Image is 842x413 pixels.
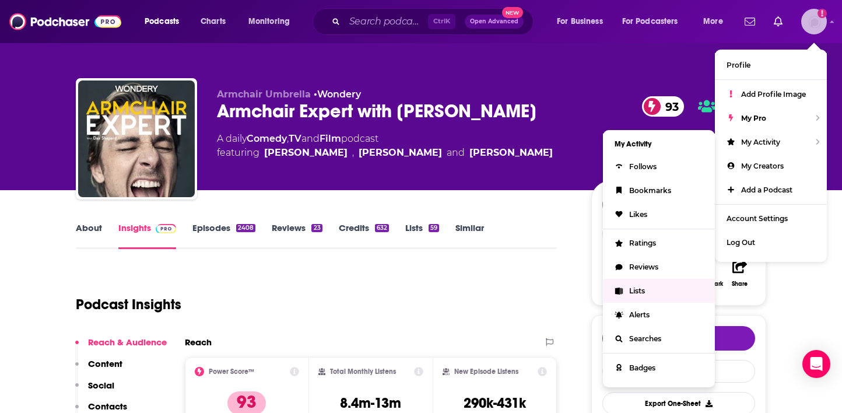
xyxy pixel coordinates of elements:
[88,401,127,412] p: Contacts
[209,367,254,376] h2: Power Score™
[591,89,766,161] div: 93 72 peoplerated this podcast
[359,146,442,160] a: Monica Padman
[248,13,290,30] span: Monitoring
[240,12,305,31] button: open menu
[455,222,484,249] a: Similar
[217,146,553,160] span: featuring
[185,337,212,348] h2: Reach
[703,13,723,30] span: More
[741,162,784,170] span: My Creators
[802,350,830,378] div: Open Intercom Messenger
[264,146,348,160] a: Dax Shepard
[9,10,121,33] img: Podchaser - Follow, Share and Rate Podcasts
[75,337,167,358] button: Reach & Audience
[339,222,389,249] a: Credits632
[88,380,114,391] p: Social
[549,12,618,31] button: open menu
[429,224,439,232] div: 59
[654,96,685,117] span: 93
[740,12,760,32] a: Show notifications dropdown
[715,178,827,202] a: Add a Podcast
[78,80,195,197] img: Armchair Expert with Dax Shepard
[715,206,827,230] a: Account Settings
[502,7,523,18] span: New
[727,214,788,223] span: Account Settings
[289,133,301,144] a: TV
[75,358,122,380] button: Content
[642,96,685,117] a: 93
[602,222,755,246] div: Rate
[557,13,603,30] span: For Business
[340,394,401,412] h3: 8.4m-13m
[320,133,341,144] a: Film
[801,9,827,34] span: Logged in as Jlescht
[76,296,181,313] h1: Podcast Insights
[715,154,827,178] a: My Creators
[801,9,827,34] img: User Profile
[375,224,389,232] div: 632
[136,12,194,31] button: open menu
[602,360,755,383] a: Contact This Podcast
[715,50,827,262] ul: Show profile menu
[696,281,723,288] div: Bookmark
[192,222,255,249] a: Episodes2408
[727,238,755,247] span: Log Out
[118,222,176,249] a: InsightsPodchaser Pro
[193,12,233,31] a: Charts
[741,185,792,194] span: Add a Podcast
[602,253,633,295] button: Play
[272,222,322,249] a: Reviews23
[201,13,226,30] span: Charts
[447,146,465,160] span: and
[727,61,750,69] span: Profile
[464,394,526,412] h3: 290k-431k
[287,133,289,144] span: ,
[465,15,524,29] button: Open AdvancedNew
[741,90,806,99] span: Add Profile Image
[732,281,748,288] div: Share
[330,367,396,376] h2: Total Monthly Listens
[725,253,755,295] button: Share
[236,224,255,232] div: 2408
[88,337,167,348] p: Reach & Audience
[715,82,827,106] a: Add Profile Image
[76,222,102,249] a: About
[741,138,780,146] span: My Activity
[352,146,354,160] span: ,
[695,12,738,31] button: open menu
[454,367,518,376] h2: New Episode Listens
[470,19,518,24] span: Open Advanced
[301,133,320,144] span: and
[217,89,311,100] span: Armchair Umbrella
[156,224,176,233] img: Podchaser Pro
[217,132,553,160] div: A daily podcast
[247,133,287,144] a: Comedy
[145,13,179,30] span: Podcasts
[405,222,439,249] a: Lists59
[428,14,455,29] span: Ctrl K
[615,12,695,31] button: open menu
[602,192,755,218] button: Follow
[715,53,827,77] a: Profile
[818,9,827,18] svg: Add a profile image
[622,13,678,30] span: For Podcasters
[88,358,122,369] p: Content
[75,380,114,401] button: Social
[741,114,766,123] span: My Pro
[311,224,322,232] div: 23
[324,8,545,35] div: Search podcasts, credits, & more...
[769,12,787,32] a: Show notifications dropdown
[801,9,827,34] button: Show profile menu
[469,146,553,160] div: [PERSON_NAME]
[345,12,428,31] input: Search podcasts, credits, & more...
[314,89,361,100] span: •
[317,89,361,100] a: Wondery
[602,326,755,351] button: tell me why sparkleTell Me Why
